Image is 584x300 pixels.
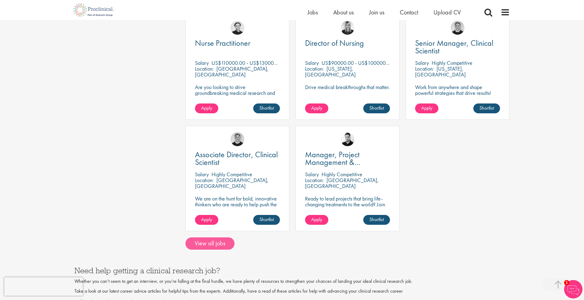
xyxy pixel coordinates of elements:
[305,149,371,175] span: Manager, Project Management & Operational Delivery
[305,196,390,225] p: Ready to lead projects that bring life-changing treatments to the world? Join our client at the f...
[195,103,218,113] a: Apply
[305,103,328,113] a: Apply
[74,288,510,295] p: Take a look at our latest career advice articles for helpful tips from the experts. Additionally,...
[195,151,280,166] a: Associate Director, Clinical Scientist
[415,84,500,107] p: Work from anywhere and shape powerful strategies that drive results! Enjoy the freedom of remote ...
[564,280,582,298] img: Chatbot
[415,38,493,56] span: Senior Manager, Clinical Scientist
[231,132,244,146] img: Bo Forsen
[201,216,212,223] span: Apply
[212,171,252,178] p: Highly Competitive
[195,84,280,107] p: Are you looking to drive groundbreaking medical research and make a real impact-join our client a...
[363,215,390,225] a: Shortlist
[305,59,319,66] span: Salary
[432,59,472,66] p: Highly Competitive
[305,171,319,178] span: Salary
[421,105,432,111] span: Apply
[195,65,269,78] p: [GEOGRAPHIC_DATA], [GEOGRAPHIC_DATA]
[195,149,278,167] span: Associate Director, Clinical Scientist
[451,21,464,35] img: Bo Forsen
[195,59,209,66] span: Salary
[195,171,209,178] span: Salary
[415,65,434,72] span: Location:
[253,215,280,225] a: Shortlist
[311,105,322,111] span: Apply
[415,39,500,55] a: Senior Manager, Clinical Scientist
[307,8,318,16] a: Jobs
[195,177,269,189] p: [GEOGRAPHIC_DATA], [GEOGRAPHIC_DATA]
[74,267,510,275] h3: Need help getting a clinical research job?
[195,39,280,47] a: Nurse Practitioner
[195,215,218,225] a: Apply
[212,59,307,66] p: US$110000.00 - US$130000.00 per annum
[369,8,384,16] a: Join us
[253,103,280,113] a: Shortlist
[305,84,390,90] p: Drive medical breakthroughs that matter.
[305,151,390,166] a: Manager, Project Management & Operational Delivery
[341,132,354,146] img: Anderson Maldonado
[201,105,212,111] span: Apply
[415,59,429,66] span: Salary
[231,21,244,35] img: Nico Kohlwes
[305,65,324,72] span: Location:
[415,103,438,113] a: Apply
[322,59,416,66] p: US$90000.00 - US$100000.00 per annum
[305,177,324,184] span: Location:
[341,21,354,35] img: Janelle Jones
[185,237,235,250] a: View all jobs
[311,216,322,223] span: Apply
[473,103,500,113] a: Shortlist
[305,38,364,48] span: Director of Nursing
[415,65,466,78] p: [US_STATE], [GEOGRAPHIC_DATA]
[195,177,214,184] span: Location:
[305,215,328,225] a: Apply
[4,277,83,296] iframe: reCAPTCHA
[322,171,362,178] p: Highly Competitive
[433,8,461,16] a: Upload CV
[305,39,390,47] a: Director of Nursing
[564,280,569,285] span: 1
[195,38,250,48] span: Nurse Practitioner
[305,177,379,189] p: [GEOGRAPHIC_DATA], [GEOGRAPHIC_DATA]
[363,103,390,113] a: Shortlist
[195,65,214,72] span: Location:
[195,196,280,219] p: We are on the hunt for bold, innovative thinkers who are ready to help push the boundaries of sci...
[305,65,356,78] p: [US_STATE], [GEOGRAPHIC_DATA]
[333,8,354,16] a: About us
[400,8,418,16] a: Contact
[74,278,510,285] p: Whether you can’t seem to get an interview, or you’re falling at the final hurdle, we have plenty...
